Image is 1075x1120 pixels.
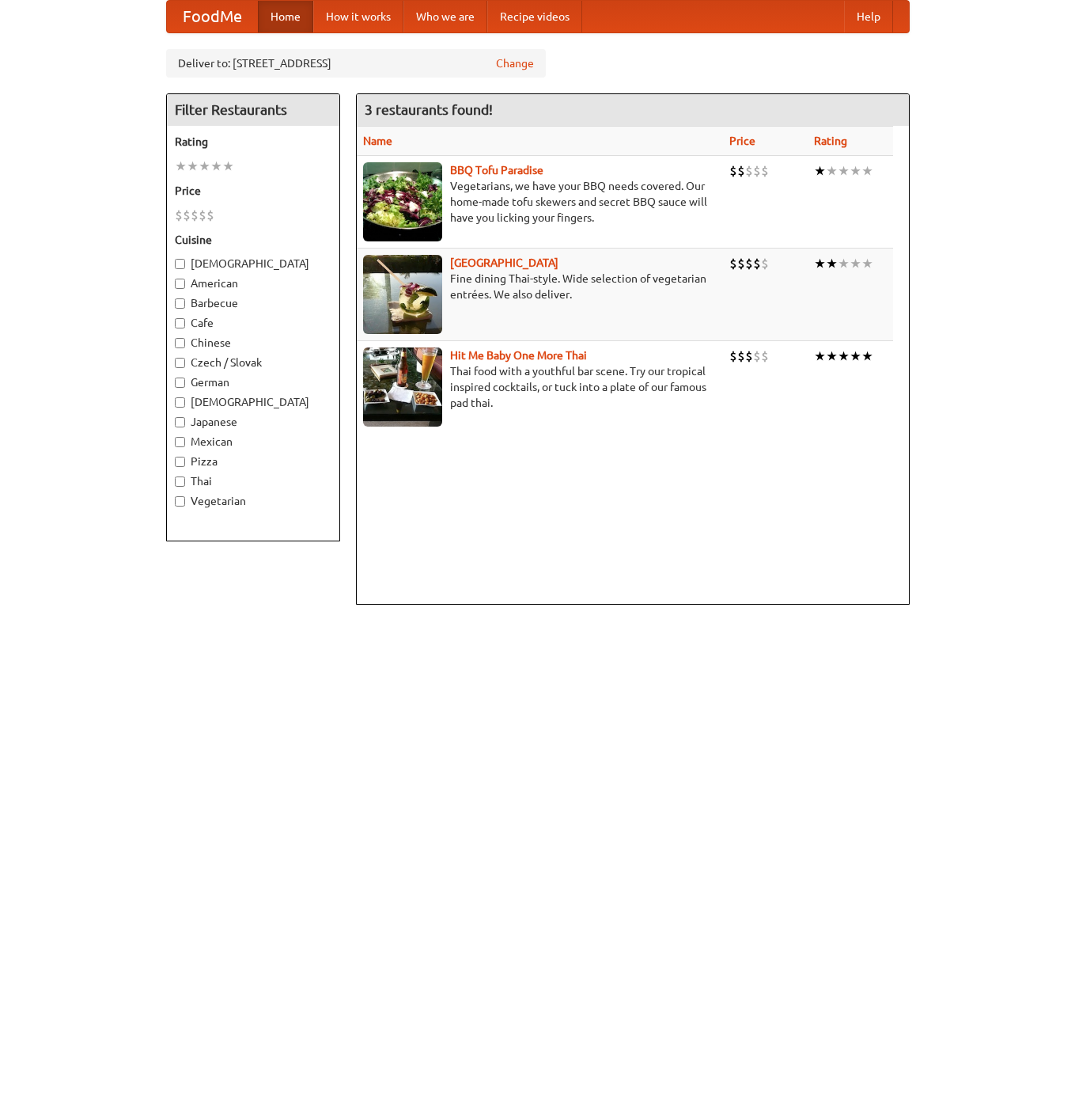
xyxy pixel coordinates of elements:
[175,374,331,390] label: German
[175,493,331,509] label: Vegetarian
[826,347,838,365] li: ★
[450,164,543,177] a: BBQ Tofu Paradise
[183,207,191,224] li: $
[729,347,737,365] li: $
[850,255,861,272] li: ★
[175,158,187,175] li: ★
[175,434,331,450] label: Mexican
[175,397,185,408] input: [DEMOGRAPHIC_DATA]
[753,255,761,272] li: $
[191,207,199,224] li: $
[850,162,861,180] li: ★
[363,271,717,302] p: Fine dining Thai-style. Wide selection of vegetarian entrées. We also deliver.
[403,1,487,32] a: Who we are
[363,135,392,147] a: Name
[814,255,826,272] li: ★
[206,207,214,224] li: $
[838,162,850,180] li: ★
[175,358,185,368] input: Czech / Slovak
[861,347,873,365] li: ★
[729,135,755,147] a: Price
[745,162,753,180] li: $
[175,335,331,351] label: Chinese
[450,349,587,362] a: Hit Me Baby One More Thai
[814,347,826,365] li: ★
[199,207,206,224] li: $
[737,347,745,365] li: $
[313,1,403,32] a: How it works
[175,496,185,507] input: Vegetarian
[363,347,442,427] img: babythai.jpg
[745,255,753,272] li: $
[814,135,847,147] a: Rating
[450,256,558,269] a: [GEOGRAPHIC_DATA]
[258,1,313,32] a: Home
[844,1,893,32] a: Help
[175,279,185,289] input: American
[199,158,210,175] li: ★
[814,162,826,180] li: ★
[175,232,331,248] h5: Cuisine
[838,347,850,365] li: ★
[496,55,534,71] a: Change
[753,162,761,180] li: $
[175,457,185,467] input: Pizza
[487,1,582,32] a: Recipe videos
[175,207,183,224] li: $
[175,454,331,469] label: Pizza
[167,94,339,126] h4: Filter Restaurants
[175,256,331,271] label: [DEMOGRAPHIC_DATA]
[175,476,185,487] input: Thai
[175,355,331,370] label: Czech / Slovak
[861,162,873,180] li: ★
[761,255,769,272] li: $
[175,473,331,489] label: Thai
[222,158,234,175] li: ★
[175,318,185,328] input: Cafe
[826,255,838,272] li: ★
[761,347,769,365] li: $
[363,162,442,241] img: tofuparadise.jpg
[737,255,745,272] li: $
[175,298,185,309] input: Barbecue
[838,255,850,272] li: ★
[753,347,761,365] li: $
[187,158,199,175] li: ★
[175,378,185,388] input: German
[363,255,442,334] img: satay.jpg
[363,178,717,226] p: Vegetarians, we have your BBQ needs covered. Our home-made tofu skewers and secret BBQ sauce will...
[175,417,185,427] input: Japanese
[175,275,331,291] label: American
[363,363,717,411] p: Thai food with a youthful bar scene. Try our tropical inspired cocktails, or tuck into a plate of...
[175,134,331,150] h5: Rating
[861,255,873,272] li: ★
[175,315,331,331] label: Cafe
[745,347,753,365] li: $
[175,259,185,269] input: [DEMOGRAPHIC_DATA]
[175,338,185,348] input: Chinese
[175,394,331,410] label: [DEMOGRAPHIC_DATA]
[729,162,737,180] li: $
[175,183,331,199] h5: Price
[737,162,745,180] li: $
[210,158,222,175] li: ★
[166,49,546,78] div: Deliver to: [STREET_ADDRESS]
[761,162,769,180] li: $
[850,347,861,365] li: ★
[826,162,838,180] li: ★
[175,437,185,447] input: Mexican
[365,102,493,117] ng-pluralize: 3 restaurants found!
[175,414,331,430] label: Japanese
[167,1,258,32] a: FoodMe
[175,295,331,311] label: Barbecue
[729,255,737,272] li: $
